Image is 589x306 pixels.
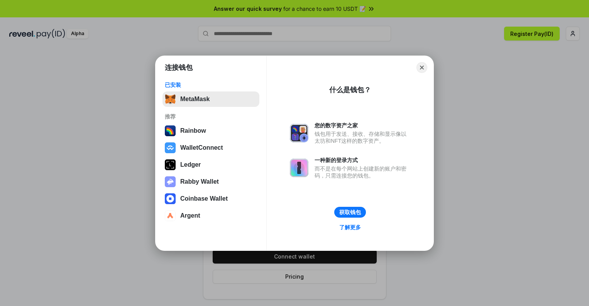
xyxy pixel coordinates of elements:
button: 获取钱包 [334,207,366,218]
img: svg+xml,%3Csvg%20xmlns%3D%22http%3A%2F%2Fwww.w3.org%2F2000%2Fsvg%22%20fill%3D%22none%22%20viewBox... [290,159,308,177]
img: svg+xml,%3Csvg%20xmlns%3D%22http%3A%2F%2Fwww.w3.org%2F2000%2Fsvg%22%20width%3D%2228%22%20height%3... [165,159,176,170]
img: svg+xml,%3Csvg%20width%3D%22120%22%20height%3D%22120%22%20viewBox%3D%220%200%20120%20120%22%20fil... [165,125,176,136]
img: svg+xml,%3Csvg%20fill%3D%22none%22%20height%3D%2233%22%20viewBox%3D%220%200%2035%2033%22%20width%... [165,94,176,105]
button: WalletConnect [162,140,259,156]
div: Coinbase Wallet [180,195,228,202]
img: svg+xml,%3Csvg%20xmlns%3D%22http%3A%2F%2Fwww.w3.org%2F2000%2Fsvg%22%20fill%3D%22none%22%20viewBox... [290,124,308,142]
div: WalletConnect [180,144,223,151]
img: svg+xml,%3Csvg%20xmlns%3D%22http%3A%2F%2Fwww.w3.org%2F2000%2Fsvg%22%20fill%3D%22none%22%20viewBox... [165,176,176,187]
div: MetaMask [180,96,210,103]
div: Rainbow [180,127,206,134]
div: Ledger [180,161,201,168]
img: svg+xml,%3Csvg%20width%3D%2228%22%20height%3D%2228%22%20viewBox%3D%220%200%2028%2028%22%20fill%3D... [165,210,176,221]
button: Rainbow [162,123,259,139]
button: Rabby Wallet [162,174,259,189]
div: Rabby Wallet [180,178,219,185]
img: svg+xml,%3Csvg%20width%3D%2228%22%20height%3D%2228%22%20viewBox%3D%220%200%2028%2028%22%20fill%3D... [165,193,176,204]
div: 一种新的登录方式 [315,157,410,164]
div: 而不是在每个网站上创建新的账户和密码，只需连接您的钱包。 [315,165,410,179]
div: 您的数字资产之家 [315,122,410,129]
button: Argent [162,208,259,223]
div: 获取钱包 [339,209,361,216]
button: MetaMask [162,91,259,107]
button: Close [416,62,427,73]
div: 了解更多 [339,224,361,231]
a: 了解更多 [335,222,366,232]
div: 推荐 [165,113,257,120]
div: Argent [180,212,200,219]
button: Coinbase Wallet [162,191,259,206]
div: 钱包用于发送、接收、存储和显示像以太坊和NFT这样的数字资产。 [315,130,410,144]
button: Ledger [162,157,259,172]
div: 已安装 [165,81,257,88]
h1: 连接钱包 [165,63,193,72]
img: svg+xml,%3Csvg%20width%3D%2228%22%20height%3D%2228%22%20viewBox%3D%220%200%2028%2028%22%20fill%3D... [165,142,176,153]
div: 什么是钱包？ [329,85,371,95]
